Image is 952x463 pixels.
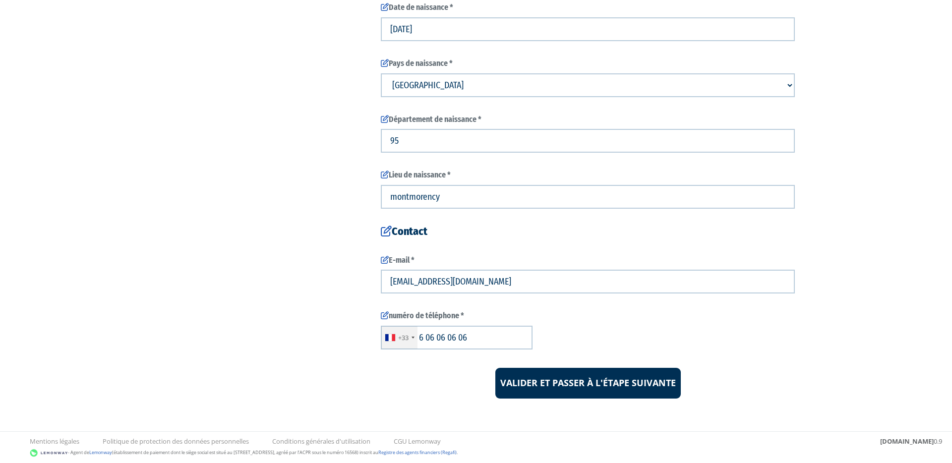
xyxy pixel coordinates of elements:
[381,326,417,349] div: France: +33
[378,449,457,456] a: Registre des agents financiers (Regafi)
[880,437,942,446] div: 0.9
[103,437,249,446] a: Politique de protection des données personnelles
[381,114,795,125] label: Département de naissance *
[381,255,795,266] label: E-mail *
[880,437,934,446] strong: [DOMAIN_NAME]
[398,333,409,343] div: +33
[381,170,795,181] label: Lieu de naissance *
[381,226,795,237] h4: Contact
[394,437,441,446] a: CGU Lemonway
[381,2,795,13] label: Date de naissance *
[30,437,79,446] a: Mentions légales
[381,310,795,322] label: numéro de téléphone *
[272,437,370,446] a: Conditions générales d'utilisation
[10,448,942,458] div: - Agent de (établissement de paiement dont le siège social est situé au [STREET_ADDRESS], agréé p...
[495,368,681,399] input: Valider et passer à l'étape suivante
[381,326,533,349] input: 6 12 34 56 78
[89,449,112,456] a: Lemonway
[30,448,68,458] img: logo-lemonway.png
[381,58,795,69] label: Pays de naissance *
